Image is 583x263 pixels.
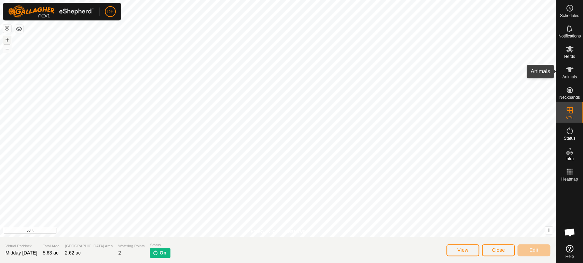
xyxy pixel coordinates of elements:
[159,249,166,257] span: On
[565,254,574,259] span: Help
[565,157,573,161] span: Infra
[65,243,113,249] span: [GEOGRAPHIC_DATA] Area
[564,55,575,59] span: Herds
[558,34,581,38] span: Notifications
[43,250,58,256] span: 5.63 ac
[492,247,505,253] span: Close
[43,243,59,249] span: Total Area
[446,244,479,256] button: View
[5,250,37,256] span: Midday [DATE]
[15,25,23,33] button: Map Layers
[561,177,578,181] span: Heatmap
[65,250,81,256] span: 2.62 ac
[153,250,158,256] img: turn-on
[556,242,583,261] a: Help
[559,222,580,243] div: Open chat
[150,242,170,248] span: Status
[517,244,550,256] button: Edit
[560,14,579,18] span: Schedules
[3,45,11,53] button: –
[284,228,305,234] a: Contact Us
[545,227,553,234] button: i
[548,227,550,233] span: i
[562,75,577,79] span: Animals
[566,116,573,120] span: VPs
[8,5,94,18] img: Gallagher Logo
[457,247,468,253] span: View
[529,247,538,253] span: Edit
[251,228,276,234] a: Privacy Policy
[559,95,580,99] span: Neckbands
[482,244,515,256] button: Close
[118,250,121,256] span: 2
[118,243,144,249] span: Watering Points
[107,8,114,15] span: DF
[3,25,11,33] button: Reset Map
[564,136,575,140] span: Status
[5,243,37,249] span: Virtual Paddock
[3,36,11,44] button: +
